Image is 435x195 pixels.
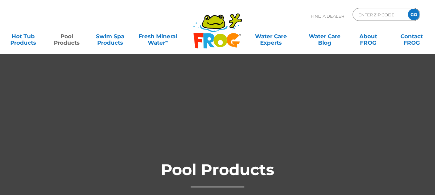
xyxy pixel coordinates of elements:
p: Find A Dealer [311,8,344,24]
a: Fresh MineralWater∞ [137,30,179,43]
a: PoolProducts [50,30,84,43]
sup: ∞ [165,39,168,44]
input: Zip Code Form [358,10,401,19]
a: Water CareBlog [308,30,342,43]
a: Swim SpaProducts [93,30,127,43]
h1: Pool Products [89,161,346,188]
a: AboutFROG [351,30,385,43]
a: Hot TubProducts [6,30,40,43]
a: ContactFROG [395,30,429,43]
input: GO [408,9,420,20]
a: Water CareExperts [243,30,298,43]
